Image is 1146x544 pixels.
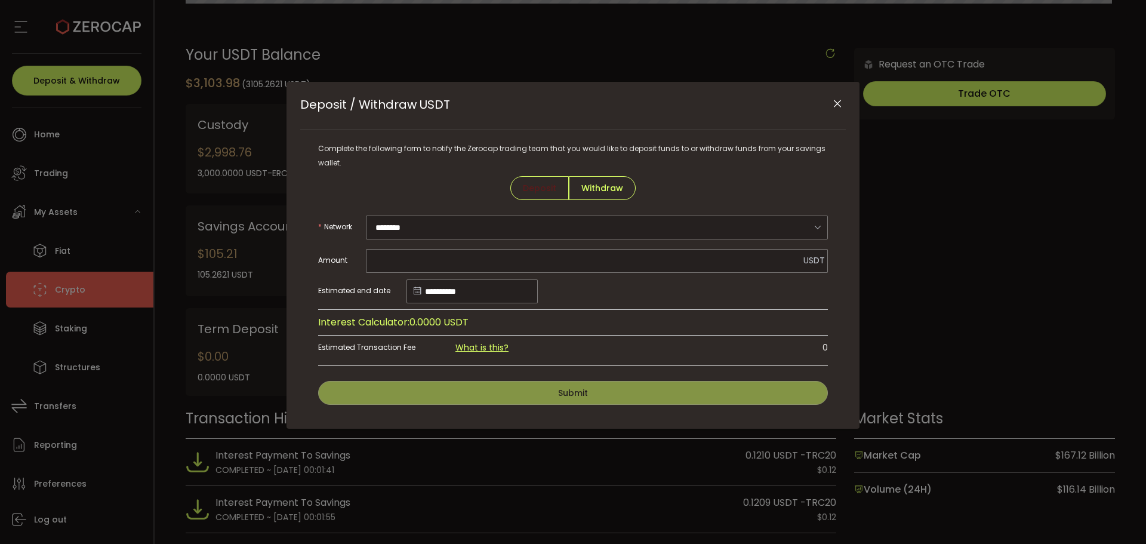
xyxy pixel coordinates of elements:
div: 0 [580,336,828,359]
span: 0.0000 USDT [409,315,469,329]
span: Submit [558,387,588,399]
label: Amount [318,248,366,272]
div: Complete the following form to notify the Zerocap trading team that you would like to deposit fun... [318,142,828,170]
span: Deposit / Withdraw USDT [300,96,450,113]
button: Submit [318,381,828,405]
div: Deposit / Withdraw USDT [286,82,860,429]
label: Network [318,215,366,239]
span: Interest Calculator: [318,315,409,329]
span: Withdraw [569,176,636,200]
span: Estimated Transaction Fee [318,342,415,352]
iframe: Chat Widget [1086,487,1146,544]
label: Estimated end date [318,279,406,303]
a: What is this? [455,342,509,354]
span: Deposit [510,176,569,200]
button: Close [827,94,848,115]
span: USDT [803,254,825,266]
